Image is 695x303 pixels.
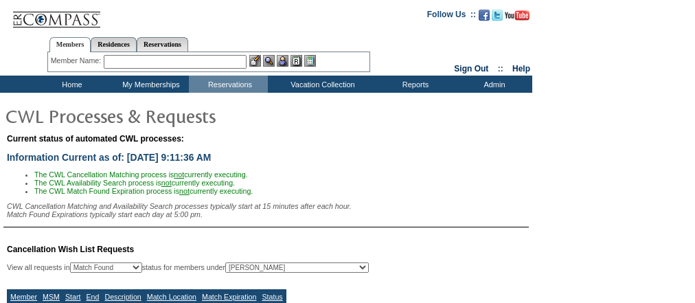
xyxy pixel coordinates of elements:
[161,179,172,187] u: not
[147,293,196,301] a: Match Location
[110,76,189,93] td: My Memberships
[512,64,530,74] a: Help
[179,187,190,195] u: not
[7,245,134,254] span: Cancellation Wish List Requests
[202,293,256,301] a: Match Expiration
[7,134,184,144] span: Current status of automated CWL processes:
[492,14,503,22] a: Follow us on Twitter
[290,55,302,67] img: Reservations
[492,10,503,21] img: Follow us on Twitter
[374,76,453,93] td: Reports
[277,55,288,67] img: Impersonate
[7,202,529,218] div: CWL Cancellation Matching and Availability Search processes typically start at 15 minutes after e...
[31,76,110,93] td: Home
[268,76,374,93] td: Vacation Collection
[34,170,248,179] span: The CWL Cancellation Matching process is currently executing.
[65,293,81,301] a: Start
[174,170,184,179] u: not
[304,55,316,67] img: b_calculator.gif
[7,152,211,163] span: Information Current as of: [DATE] 9:11:36 AM
[7,262,369,273] div: View all requests in status for members under
[479,10,490,21] img: Become our fan on Facebook
[49,37,91,52] a: Members
[427,8,476,25] td: Follow Us ::
[505,14,529,22] a: Subscribe to our YouTube Channel
[505,10,529,21] img: Subscribe to our YouTube Channel
[104,293,141,301] a: Description
[262,293,282,301] a: Status
[479,14,490,22] a: Become our fan on Facebook
[137,37,188,52] a: Reservations
[34,187,253,195] span: The CWL Match Found Expiration process is currently executing.
[51,55,104,67] div: Member Name:
[86,293,99,301] a: End
[454,64,488,74] a: Sign Out
[91,37,137,52] a: Residences
[10,293,37,301] a: Member
[453,76,532,93] td: Admin
[43,293,60,301] a: MSM
[34,179,235,187] span: The CWL Availability Search process is currently executing.
[498,64,503,74] span: ::
[263,55,275,67] img: View
[249,55,261,67] img: b_edit.gif
[189,76,268,93] td: Reservations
